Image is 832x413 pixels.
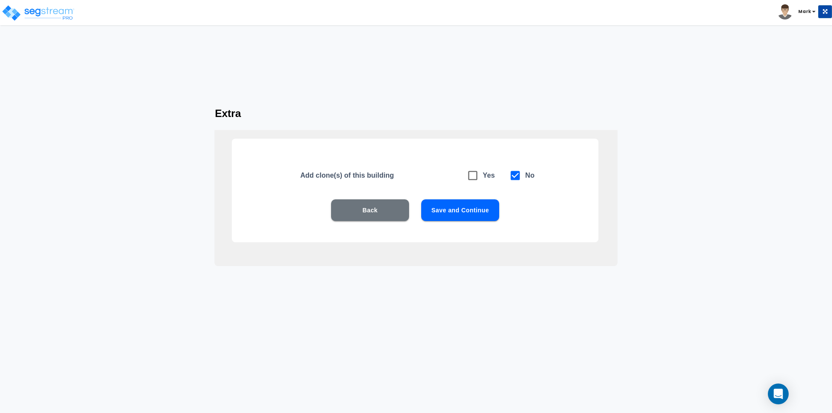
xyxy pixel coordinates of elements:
[300,171,456,180] h5: Add clone(s) of this building
[421,199,499,221] button: Save and Continue
[525,169,535,182] h6: No
[1,4,75,22] img: logo_pro_r.png
[483,169,495,182] h6: Yes
[768,384,789,404] div: Open Intercom Messenger
[331,199,409,221] button: Back
[798,8,811,15] b: Mark
[777,4,793,20] img: avatar.png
